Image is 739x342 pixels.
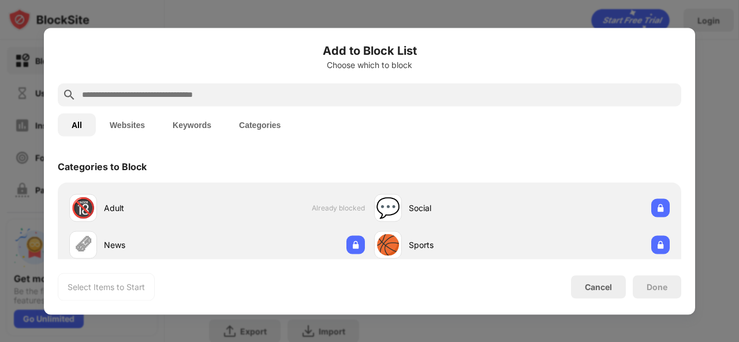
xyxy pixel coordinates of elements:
div: 🏀 [376,233,400,257]
button: Keywords [159,113,225,136]
div: 🔞 [71,196,95,220]
div: 🗞 [73,233,93,257]
img: search.svg [62,88,76,102]
div: Sports [409,239,522,251]
div: Select Items to Start [68,281,145,292]
div: Adult [104,202,217,214]
div: News [104,239,217,251]
div: Social [409,202,522,214]
button: All [58,113,96,136]
span: Already blocked [312,204,365,212]
button: Websites [96,113,159,136]
div: 💬 [376,196,400,220]
div: Choose which to block [58,60,681,69]
h6: Add to Block List [58,42,681,59]
div: Done [647,282,667,291]
button: Categories [225,113,294,136]
div: Categories to Block [58,160,147,172]
div: Cancel [585,282,612,292]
